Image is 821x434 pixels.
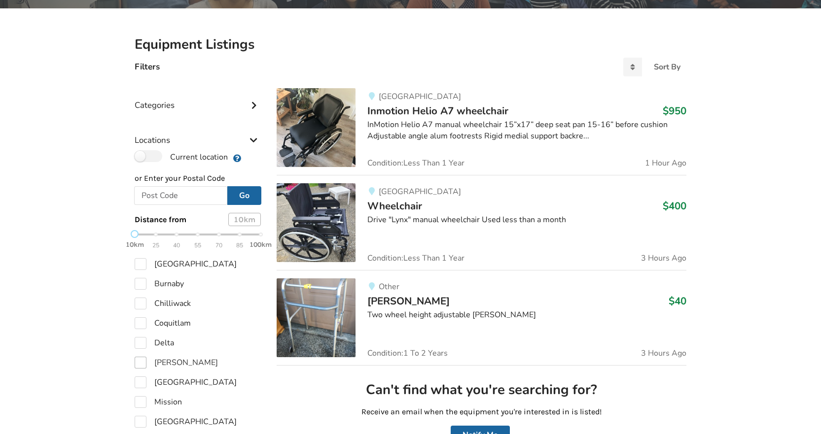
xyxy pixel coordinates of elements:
div: 10 km [228,213,261,226]
span: [GEOGRAPHIC_DATA] [379,91,461,102]
strong: 10km [126,240,144,249]
span: Other [379,281,399,292]
span: [GEOGRAPHIC_DATA] [379,186,461,197]
h3: $950 [663,104,686,117]
div: InMotion Helio A7 manual wheelchair 15”x17” deep seat pan 15-16” before cushion Adjustable angle ... [367,119,686,142]
span: 85 [236,240,243,251]
p: or Enter your Postal Code [135,173,261,184]
label: [GEOGRAPHIC_DATA] [135,258,237,270]
div: Drive "Lynx" manual wheelchair Used less than a month [367,214,686,226]
div: Sort By [654,63,680,71]
label: Chilliwack [135,298,191,309]
label: [GEOGRAPHIC_DATA] [135,376,237,388]
p: Receive an email when the equipment you're interested in is listed! [285,406,678,418]
div: Two wheel height adjustable [PERSON_NAME] [367,309,686,321]
h4: Filters [135,61,160,72]
label: Burnaby [135,278,184,290]
div: Categories [135,80,261,115]
label: [GEOGRAPHIC_DATA] [135,416,237,428]
span: 40 [173,240,180,251]
h2: Equipment Listings [135,36,686,53]
span: 70 [215,240,222,251]
h3: $400 [663,200,686,212]
img: mobility-walker [277,278,356,357]
button: Go [227,186,261,205]
img: mobility-inmotion helio a7 wheelchair [277,88,356,167]
a: mobility-wheelchair [GEOGRAPHIC_DATA]Wheelchair$400Drive "Lynx" manual wheelchair Used less than ... [277,175,686,270]
span: Condition: Less Than 1 Year [367,254,464,262]
span: 3 Hours Ago [641,254,686,262]
label: [PERSON_NAME] [135,357,218,368]
span: Condition: Less Than 1 Year [367,159,464,167]
span: Inmotion Helio A7 wheelchair [367,104,508,118]
span: Condition: 1 To 2 Years [367,349,448,357]
h2: Can't find what you're searching for? [285,381,678,399]
strong: 100km [250,240,272,249]
span: [PERSON_NAME] [367,294,450,308]
div: Locations [135,115,261,150]
label: Coquitlam [135,317,191,329]
span: Wheelchair [367,199,422,213]
label: Mission [135,396,182,408]
a: mobility-walkerOther[PERSON_NAME]$40Two wheel height adjustable [PERSON_NAME]Condition:1 To 2 Yea... [277,270,686,365]
input: Post Code [134,186,227,205]
label: Current location [135,150,228,163]
span: 1 Hour Ago [645,159,686,167]
span: 25 [152,240,159,251]
span: Distance from [135,215,186,224]
img: mobility-wheelchair [277,183,356,262]
a: mobility-inmotion helio a7 wheelchair[GEOGRAPHIC_DATA]Inmotion Helio A7 wheelchair$950InMotion He... [277,88,686,175]
span: 55 [194,240,201,251]
label: Delta [135,337,174,349]
h3: $40 [669,295,686,307]
span: 3 Hours Ago [641,349,686,357]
